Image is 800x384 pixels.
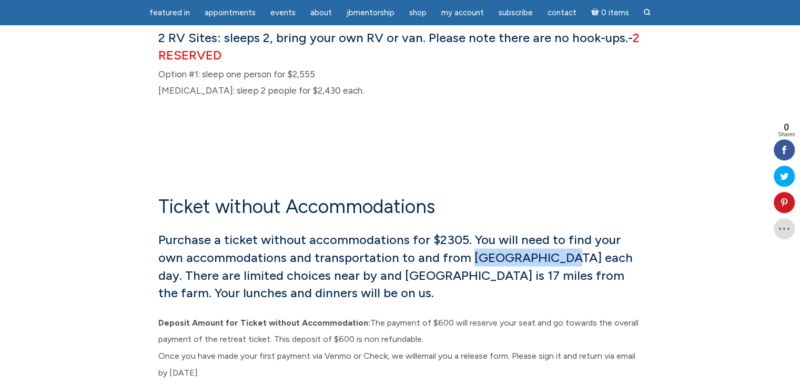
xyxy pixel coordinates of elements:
[264,3,302,23] a: Events
[409,8,427,17] span: Shop
[158,230,642,301] h6: Purchase a ticket without accommodations for $2305. You will need to find your own accommodations...
[158,29,642,64] h6: 2 RV Sites: sleeps 2, bring your own RV or van. Please note there are no hook-ups.-
[158,350,635,377] span: email you a release form. Please sign it and return via email by [DATE].
[778,123,795,132] span: 0
[435,3,490,23] a: My Account
[585,2,635,23] a: Cart0 items
[591,8,601,17] i: Cart
[548,8,576,17] span: Contact
[270,8,296,17] span: Events
[149,8,190,17] span: featured in
[347,8,394,17] span: JBMentorship
[499,8,533,17] span: Subscribe
[158,66,642,98] p: Option #1: sleep one person for $2,555 [MEDICAL_DATA]: sleep 2 people for $2,430 each.
[143,3,196,23] a: featured in
[601,9,629,17] span: 0 items
[158,195,642,218] h4: Ticket without Accommodations
[198,3,262,23] a: Appointments
[304,3,338,23] a: About
[158,317,370,327] strong: Deposit Amount for Ticket without Accommodation:
[441,8,484,17] span: My Account
[310,8,332,17] span: About
[541,3,583,23] a: Contact
[205,8,256,17] span: Appointments
[158,317,639,360] span: The payment of $600 will reserve your seat and go towards the overall payment of the retreat tick...
[778,132,795,137] span: Shares
[403,3,433,23] a: Shop
[340,3,401,23] a: JBMentorship
[492,3,539,23] a: Subscribe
